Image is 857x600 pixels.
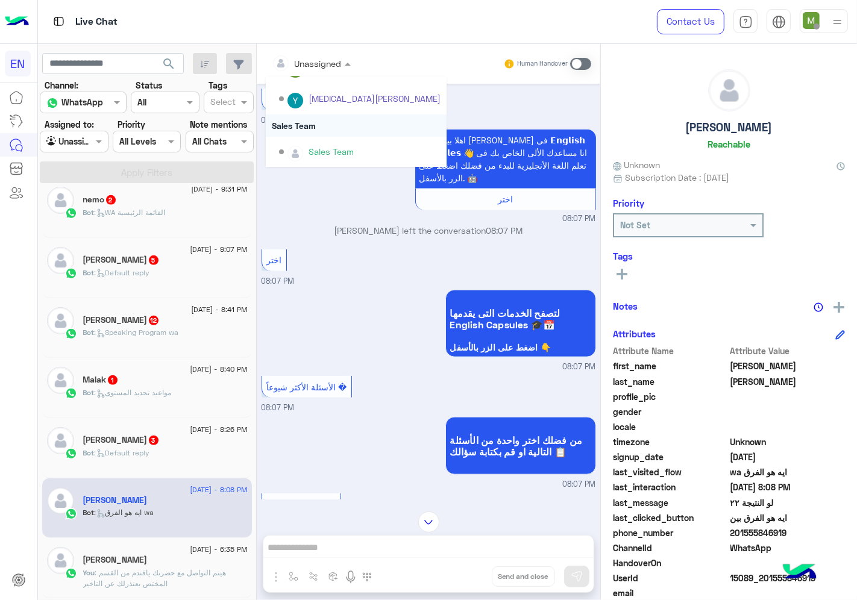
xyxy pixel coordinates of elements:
span: Attribute Name [613,345,728,357]
img: add [833,302,844,313]
h5: Malak [83,375,119,385]
label: Assigned to: [45,118,94,131]
h5: Marwa Omar [83,555,148,565]
span: [DATE] - 8:26 PM [190,424,247,435]
div: Sales Team [309,145,354,158]
span: null [730,405,846,418]
span: [DATE] - 6:35 PM [190,544,247,555]
label: Priority [118,118,145,131]
img: notes [814,302,823,312]
span: last_visited_flow [613,466,728,478]
span: Bot [83,388,95,397]
h5: يوسف ابن عاطف زهران [83,495,148,505]
p: 16/8/2025, 8:07 PM [415,130,596,189]
h5: عادل حسن [83,315,160,325]
h6: Reachable [708,139,750,149]
span: ايه هو الفرق بين [730,511,846,524]
img: WhatsApp [65,207,77,219]
img: defaultAdmin.png [287,146,303,161]
img: tab [51,14,66,29]
h5: nemo [83,195,117,205]
img: tab [739,15,753,29]
span: 5 [149,255,159,265]
span: 08:07 PM [262,403,295,412]
img: userImage [803,12,820,29]
span: 201555846919 [730,527,846,539]
span: الأسئلة الأكثر شيوعاً � [266,382,347,392]
span: null [730,557,846,569]
img: WhatsApp [65,508,77,520]
img: defaultAdmin.png [47,367,74,394]
div: EN [5,51,31,77]
button: Apply Filters [40,161,254,183]
h5: Yasmin [83,435,160,445]
span: 08:07 PM [262,277,295,286]
span: Unknown [730,436,846,448]
img: WhatsApp [65,387,77,399]
span: [DATE] - 8:41 PM [191,304,247,315]
div: [MEDICAL_DATA][PERSON_NAME] [309,92,441,105]
h5: [PERSON_NAME] [686,120,773,134]
span: ChannelId [613,542,728,554]
span: phone_number [613,527,728,539]
img: defaultAdmin.png [709,70,750,111]
span: [DATE] - 8:08 PM [190,484,247,495]
img: defaultAdmin.png [47,547,74,574]
span: null [730,587,846,599]
span: [DATE] - 9:31 PM [191,184,247,195]
span: last_interaction [613,481,728,493]
span: timezone [613,436,728,448]
h6: Priority [613,198,644,208]
span: null [730,420,846,433]
a: tab [733,9,758,34]
span: email [613,587,728,599]
img: defaultAdmin.png [47,427,74,454]
img: WhatsApp [65,448,77,460]
span: اختر [498,194,513,204]
span: 08:07 PM [262,116,295,125]
span: 2025-08-11T15:43:04.516Z [730,451,846,463]
span: 08:07 PM [563,479,596,490]
span: 08:07 PM [563,361,596,373]
span: 08:07 PM [563,213,596,225]
img: hulul-logo.png [779,552,821,594]
span: لتصفح الخدمات التى يقدمها English Capsules 🎓📅 [450,307,591,330]
h6: Notes [613,301,638,311]
span: first_name [613,360,728,372]
span: You [83,568,95,577]
span: 2 [106,195,116,205]
span: 12 [149,316,159,325]
span: Unknown [613,158,660,171]
span: gender [613,405,728,418]
span: : WA القائمة الرئيسية [95,208,166,217]
button: search [154,53,184,79]
span: search [162,57,176,71]
span: [DATE] - 9:07 PM [190,244,247,255]
label: Note mentions [190,118,247,131]
span: last_clicked_button [613,511,728,524]
span: 1 [108,375,118,385]
img: defaultAdmin.png [47,247,74,274]
span: 15089_201555846919 [730,572,846,584]
span: Bot [83,268,95,277]
span: signup_date [613,451,728,463]
img: WhatsApp [65,267,77,280]
span: UserId [613,572,728,584]
span: 2025-08-16T17:08:22.601Z [730,481,846,493]
h5: Ahmed [83,255,160,265]
span: Attribute Value [730,345,846,357]
span: last_message [613,496,728,509]
span: يوسف [730,360,846,372]
span: ابن عاطف زهران [730,375,846,388]
button: Send and close [492,566,555,587]
span: : Default reply [95,268,150,277]
img: Logo [5,9,29,34]
img: ACg8ocI6MlsIVUV_bq7ynHKXRHAHHf_eEJuK8wzlPyPcd5DXp5YqWA=s96-c [287,93,303,108]
img: WhatsApp [65,567,77,580]
span: Bot [83,448,95,457]
h6: Tags [613,251,845,261]
span: تفاصيل و مدة اختبار [266,499,336,509]
span: Bot [83,328,95,337]
img: defaultAdmin.png [47,307,74,334]
img: defaultAdmin.png [47,487,74,514]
